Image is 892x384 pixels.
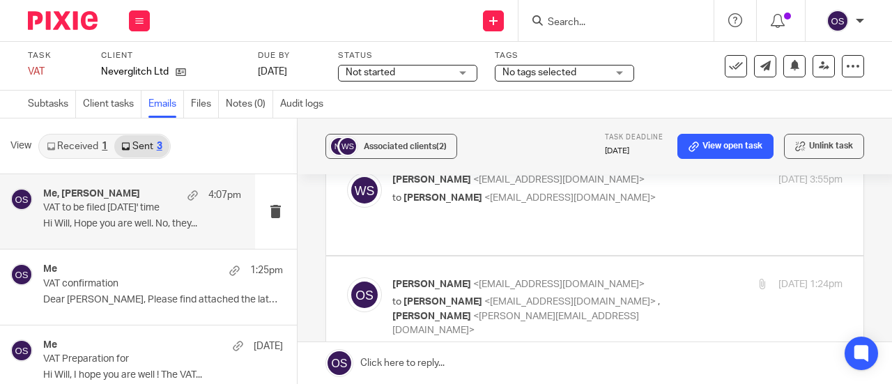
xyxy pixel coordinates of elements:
[337,136,358,157] img: svg%3E
[502,68,576,77] span: No tags selected
[473,279,645,289] span: <[EMAIL_ADDRESS][DOMAIN_NAME]>
[347,173,382,208] img: svg%3E
[258,67,287,77] span: [DATE]
[43,294,283,306] p: Dear [PERSON_NAME], Please find attached the latest...
[226,91,273,118] a: Notes (0)
[392,175,471,185] span: [PERSON_NAME]
[677,134,774,159] a: View open task
[392,312,639,336] span: <[PERSON_NAME][EMAIL_ADDRESS][DOMAIN_NAME]>
[10,139,31,153] span: View
[329,136,350,157] img: svg%3E
[28,255,117,266] a: @[PERSON_NAME]
[258,50,321,61] label: Due by
[28,91,76,118] a: Subtasks
[43,218,241,230] p: Hi Will, Hope you are well. No, they...
[28,197,422,211] div: Thank you for your comments.
[40,135,114,158] a: Received1
[392,297,401,307] span: to
[10,263,33,286] img: svg%3E
[605,134,663,141] span: Task deadline
[101,65,169,79] p: Neverglitch Ltd
[28,50,84,61] label: Task
[778,277,843,292] p: [DATE] 1:24pm
[191,91,219,118] a: Files
[28,226,422,240] div: I have made appropriate corrections. I will send you VAT return in next email.
[392,193,401,203] span: to
[101,50,240,61] label: Client
[605,146,663,157] p: [DATE]
[254,339,283,353] p: [DATE]
[43,353,235,365] p: VAT Preparation for
[484,193,656,203] span: <[EMAIL_ADDRESS][DOMAIN_NAME]>
[338,50,477,61] label: Status
[250,263,283,277] p: 1:25pm
[28,11,98,30] img: Pixie
[43,278,235,290] p: VAT confirmation
[148,91,184,118] a: Emails
[208,188,241,202] p: 4:07pm
[495,50,634,61] label: Tags
[10,188,33,210] img: svg%3E
[826,10,849,32] img: svg%3E
[102,141,107,151] div: 1
[28,324,422,338] div: Many thanks,
[392,312,471,321] span: [PERSON_NAME]
[43,339,57,351] h4: Me
[28,254,422,282] div: may I kindly ask you answer on [PERSON_NAME]'s last question about HMRC PAYE's payment that was r...
[28,169,422,339] div: Hi Will,
[392,279,471,289] span: [PERSON_NAME]
[347,277,382,312] img: svg%3E
[403,297,482,307] span: [PERSON_NAME]
[208,354,372,365] a: [EMAIL_ADDRESS][DOMAIN_NAME]
[28,65,84,79] div: VAT
[114,135,169,158] a: Sent3
[346,68,395,77] span: Not started
[658,297,660,307] span: ,
[28,353,422,367] div: [DATE][DATE] 15:56, [PERSON_NAME] < > wrote:
[83,91,141,118] a: Client tasks
[403,193,482,203] span: [PERSON_NAME]
[484,297,656,307] span: <[EMAIL_ADDRESS][DOMAIN_NAME]>
[157,141,162,151] div: 3
[10,339,33,362] img: svg%3E
[325,134,457,159] button: Associated clients(2)
[43,369,283,381] p: Hi Will, I hope you are well ! The VAT...
[38,367,422,378] p: Hi [PERSON_NAME],
[280,91,330,118] a: Audit logs
[28,296,84,310] img: image.png
[43,263,57,275] h4: Me
[546,17,672,29] input: Search
[43,202,201,214] p: VAT to be filed [DATE]' time
[436,142,447,151] span: (2)
[43,188,140,200] h4: Me, [PERSON_NAME]
[784,134,864,159] button: Unlink task
[473,175,645,185] span: <[EMAIL_ADDRESS][DOMAIN_NAME]>
[364,142,447,151] span: Associated clients
[778,173,843,187] p: [DATE] 3:55pm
